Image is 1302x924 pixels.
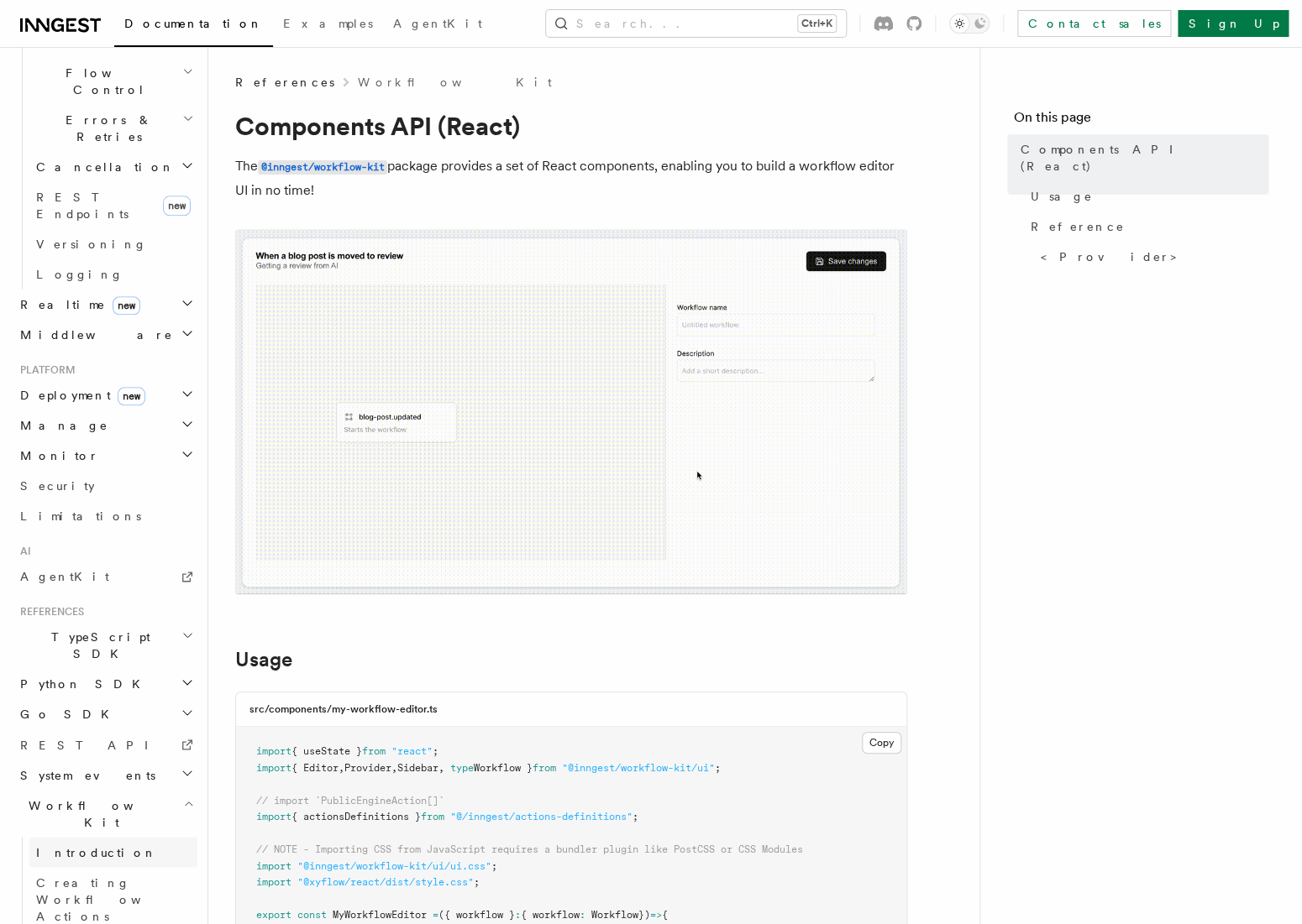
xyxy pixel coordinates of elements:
[438,909,515,921] span: ({ workflow }
[1041,248,1189,265] span: <Provider>
[29,182,197,229] a: REST Endpointsnew
[862,732,901,754] button: Copy
[798,15,836,32] kbd: Ctrl+K
[118,387,145,405] span: new
[491,860,497,872] span: ;
[29,105,197,152] button: Errors & Retries
[13,766,155,783] span: System events
[291,762,339,774] span: { Editor
[291,811,421,822] span: { actionsDefinitions }
[249,702,438,716] h3: src/components/my-workflow-editor.ts
[29,837,197,867] a: Introduction
[450,811,633,822] span: "@/inngest/actions-definitions"
[1031,188,1093,205] span: Usage
[1017,10,1171,37] a: Contact sales
[297,876,474,888] span: "@xyflow/react/dist/style.css"
[29,58,197,105] button: Flow Control
[13,380,197,410] button: Deploymentnew
[235,111,907,141] h1: Components API (React)
[13,296,140,313] span: Realtime
[114,5,273,47] a: Documentation
[29,159,175,175] span: Cancellation
[256,811,291,822] span: import
[13,699,197,729] button: Go SDK
[235,154,907,202] p: The package provides a set of React components, enabling you to build a workflow editor UI in no ...
[433,745,438,757] span: ;
[13,561,197,592] a: AgentKit
[235,74,334,91] span: References
[362,745,386,757] span: from
[397,762,438,774] span: Sidebar
[358,74,552,91] a: Workflow Kit
[474,762,533,774] span: Workflow }
[29,259,197,290] a: Logging
[515,909,521,921] span: :
[333,909,427,921] span: MyWorkflowEditor
[13,290,197,320] button: Realtimenew
[29,152,197,182] button: Cancellation
[256,843,803,855] span: // NOTE - Importing CSS from JavaScript requires a bundler plugin like PostCSS or CSS Modules
[13,387,145,404] span: Deployment
[13,706,119,723] span: Go SDK
[1021,141,1268,175] span: Components API (React)
[13,441,197,471] button: Monitor
[258,160,387,175] code: @inngest/workflow-kit
[533,762,556,774] span: from
[163,196,191,216] span: new
[13,622,197,669] button: TypeScript SDK
[13,501,197,531] a: Limitations
[580,909,585,921] span: :
[20,570,109,583] span: AgentKit
[421,811,444,822] span: from
[13,729,197,760] a: REST API
[235,648,292,671] a: Usage
[391,745,433,757] span: "react"
[273,5,383,45] a: Examples
[20,509,141,523] span: Limitations
[13,363,76,377] span: Platform
[13,790,197,837] button: Workflow Kit
[521,909,580,921] span: { workflow
[20,738,163,751] span: REST API
[124,17,263,30] span: Documentation
[344,762,391,774] span: Provider
[36,845,157,859] span: Introduction
[13,669,197,699] button: Python SDK
[1178,10,1289,37] a: Sign Up
[546,10,846,37] button: Search...Ctrl+K
[433,909,438,921] span: =
[256,762,291,774] span: import
[633,811,638,822] span: ;
[29,65,182,98] span: Flow Control
[13,545,31,558] span: AI
[256,876,291,888] span: import
[391,762,397,774] span: ,
[13,676,150,692] span: Python SDK
[36,238,147,251] span: Versioning
[256,745,291,757] span: import
[13,471,197,501] a: Security
[256,795,444,807] span: // import `PublicEngineAction[]`
[13,326,173,343] span: Middleware
[297,909,327,921] span: const
[638,909,650,921] span: })
[450,762,474,774] span: type
[283,17,373,30] span: Examples
[650,909,662,921] span: =>
[256,909,291,921] span: export
[438,762,444,774] span: ,
[29,229,197,259] a: Versioning
[591,909,638,921] span: Workflow
[13,605,84,619] span: References
[1024,211,1268,242] a: Reference
[291,745,362,757] span: { useState }
[474,876,480,888] span: ;
[297,860,491,872] span: "@inngest/workflow-kit/ui/ui.css"
[562,762,715,774] span: "@inngest/workflow-kit/ui"
[1024,181,1268,211] a: Usage
[393,17,482,30] span: AgentKit
[13,417,108,434] span: Manage
[36,268,123,281] span: Logging
[13,447,99,464] span: Monitor
[113,296,140,315] span: new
